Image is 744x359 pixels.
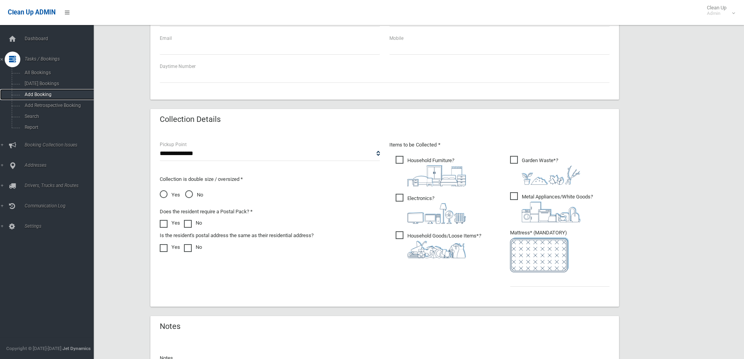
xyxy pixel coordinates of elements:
[62,346,91,351] strong: Jet Dynamics
[160,190,180,200] span: Yes
[160,218,180,228] label: Yes
[160,243,180,252] label: Yes
[6,346,61,351] span: Copyright © [DATE]-[DATE]
[396,156,466,186] span: Household Furniture
[522,194,593,222] i: ?
[396,194,466,224] span: Electronics
[389,140,610,150] p: Items to be Collected *
[184,218,202,228] label: No
[150,319,190,334] header: Notes
[8,9,55,16] span: Clean Up ADMIN
[510,156,580,185] span: Garden Waste*
[22,203,100,209] span: Communication Log
[160,207,253,216] label: Does the resident require a Postal Pack? *
[407,233,481,258] i: ?
[522,165,580,185] img: 4fd8a5c772b2c999c83690221e5242e0.png
[22,125,93,130] span: Report
[707,11,726,16] small: Admin
[522,202,580,222] img: 36c1b0289cb1767239cdd3de9e694f19.png
[22,183,100,188] span: Drivers, Trucks and Routes
[407,203,466,224] img: 394712a680b73dbc3d2a6a3a7ffe5a07.png
[407,195,466,224] i: ?
[22,163,100,168] span: Addresses
[22,70,93,75] span: All Bookings
[160,231,314,240] label: Is the resident's postal address the same as their residential address?
[407,241,466,258] img: b13cc3517677393f34c0a387616ef184.png
[396,231,481,258] span: Household Goods/Loose Items*
[22,114,93,119] span: Search
[703,5,734,16] span: Clean Up
[510,230,610,272] span: Mattress* (MANDATORY)
[510,192,593,222] span: Metal Appliances/White Goods
[407,157,466,186] i: ?
[510,238,569,272] img: e7408bece873d2c1783593a074e5cb2f.png
[22,36,100,41] span: Dashboard
[522,157,580,185] i: ?
[160,175,380,184] p: Collection is double size / oversized *
[22,103,93,108] span: Add Retrospective Booking
[22,56,100,62] span: Tasks / Bookings
[22,81,93,86] span: [DATE] Bookings
[22,142,100,148] span: Booking Collection Issues
[22,92,93,97] span: Add Booking
[22,223,100,229] span: Settings
[407,165,466,186] img: aa9efdbe659d29b613fca23ba79d85cb.png
[185,190,203,200] span: No
[184,243,202,252] label: No
[150,112,230,127] header: Collection Details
